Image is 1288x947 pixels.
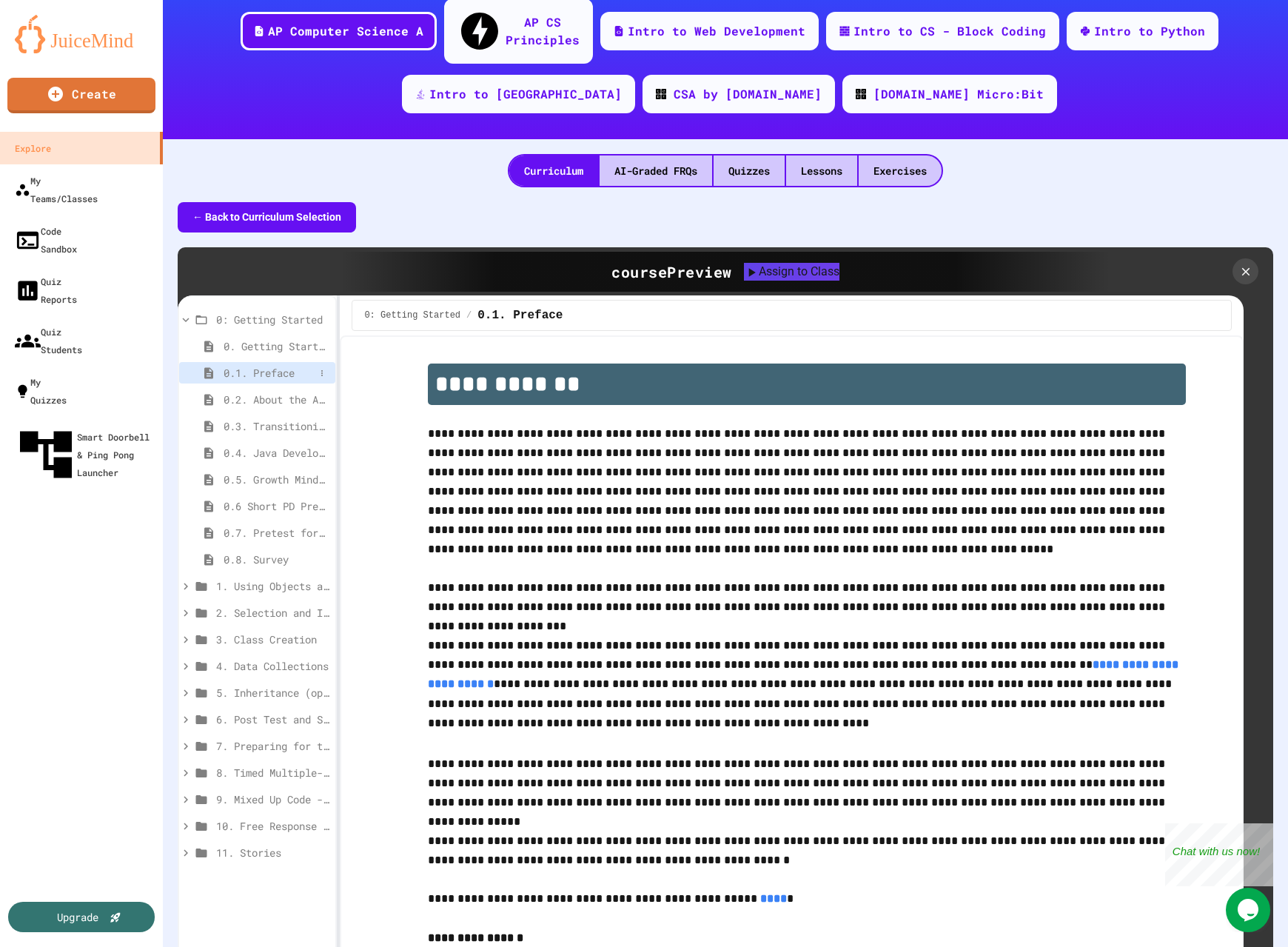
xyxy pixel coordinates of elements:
span: 7. Preparing for the Exam [216,738,329,754]
div: Code Sandbox [15,222,77,258]
iframe: chat widget [1165,823,1273,886]
span: 10. Free Response Practice [216,818,329,834]
span: 0: Getting Started [364,309,460,321]
span: 0.6 Short PD Pretest [224,498,329,514]
div: course Preview [611,261,732,283]
span: 1. Using Objects and Methods [216,578,329,594]
span: 3. Class Creation [216,632,329,647]
span: 2. Selection and Iteration [216,605,329,620]
div: Smart Doorbell & Ping Pong Launcher [15,424,157,486]
span: 0.2. About the AP CSA Exam [224,392,329,407]
img: CODE_logo_RGB.png [656,89,666,99]
button: More options [315,366,329,381]
iframe: chat widget [1226,888,1273,932]
span: 0: Getting Started [216,312,329,327]
div: CSA by [DOMAIN_NAME] [674,85,822,103]
div: AI-Graded FRQs [600,155,712,186]
div: Quiz Students [15,323,82,358]
div: Intro to CS - Block Coding [853,22,1046,40]
div: [DOMAIN_NAME] Micro:Bit [873,85,1044,103]
div: Quiz Reports [15,272,77,308]
img: logo-orange.svg [15,15,148,53]
span: 0. Getting Started [224,338,329,354]
span: 0.8. Survey [224,552,329,567]
div: AP Computer Science A [268,22,423,40]
span: 0.4. Java Development Environments [224,445,329,461]
div: Curriculum [509,155,598,186]
div: AP CS Principles [506,13,580,49]
span: 11. Stories [216,845,329,860]
span: 0.5. Growth Mindset and Pair Programming [224,472,329,487]
span: 4. Data Collections [216,658,329,674]
div: Intro to Web Development [628,22,805,40]
img: CODE_logo_RGB.png [856,89,866,99]
div: Exercises [859,155,942,186]
span: 0.1. Preface [477,307,563,324]
span: 8. Timed Multiple-Choice Exams [216,765,329,780]
div: Explore [15,139,51,157]
span: 0.3. Transitioning from AP CSP to AP CSA [224,418,329,434]
div: Quizzes [714,155,785,186]
div: My Teams/Classes [15,172,98,207]
a: Create [7,78,155,113]
span: 6. Post Test and Survey [216,712,329,727]
div: My Quizzes [15,373,67,409]
span: 9. Mixed Up Code - Free Response Practice [216,792,329,807]
div: Lessons [786,155,857,186]
div: Upgrade [57,909,98,925]
button: ← Back to Curriculum Selection [178,202,356,232]
div: Intro to Python [1094,22,1205,40]
button: Assign to Class [744,263,839,281]
span: 0.7. Pretest for the AP CSA Exam [224,525,329,541]
div: Intro to [GEOGRAPHIC_DATA] [429,85,622,103]
span: / [466,309,472,321]
span: 0.1. Preface [224,365,315,381]
span: 5. Inheritance (optional) [216,685,329,700]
